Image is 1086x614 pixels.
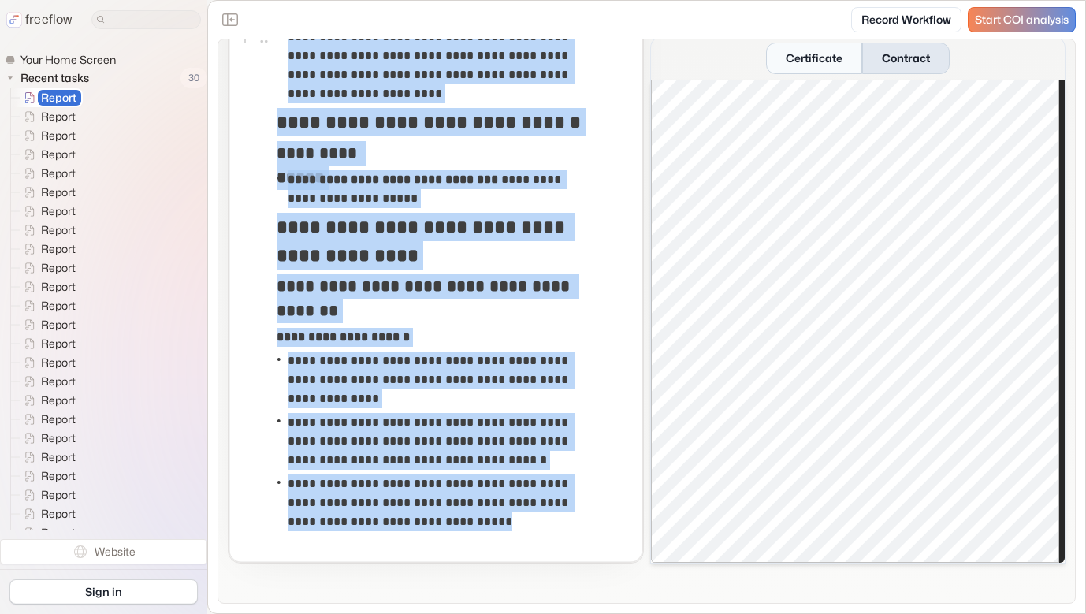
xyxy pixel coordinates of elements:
a: Report [11,221,82,240]
a: Report [11,164,82,183]
a: Report [11,296,82,315]
iframe: Contract [651,80,1066,563]
span: Report [38,147,80,162]
span: Report [38,222,80,238]
span: Report [38,393,80,408]
span: Report [38,109,80,125]
span: Report [38,449,80,465]
a: Report [11,334,82,353]
button: Contract [862,43,950,74]
span: Report [38,374,80,389]
span: Report [38,128,80,143]
span: Start COI analysis [975,13,1069,27]
a: freeflow [6,10,73,29]
a: Report [11,202,82,221]
span: 30 [180,68,207,88]
span: Report [38,279,80,295]
a: Report [11,145,82,164]
button: Certificate [766,43,862,74]
a: Your Home Screen [5,52,122,68]
span: Report [38,166,80,181]
a: Report [11,410,82,429]
a: Report [11,107,82,126]
span: Report [38,411,80,427]
a: Report [11,259,82,277]
span: Report [38,90,81,106]
span: Report [38,506,80,522]
a: Report [11,467,82,486]
a: Report [11,240,82,259]
a: Report [11,523,82,542]
a: Record Workflow [851,7,961,32]
span: Your Home Screen [17,52,121,68]
a: Report [11,88,83,107]
a: Report [11,448,82,467]
span: Report [38,184,80,200]
span: Report [38,203,80,219]
a: Report [11,277,82,296]
span: Report [38,468,80,484]
span: Report [38,241,80,257]
span: Report [38,298,80,314]
span: Report [38,487,80,503]
a: Report [11,372,82,391]
a: Sign in [9,579,198,605]
span: Report [38,336,80,352]
button: Close the sidebar [218,7,243,32]
a: Report [11,183,82,202]
span: Report [38,260,80,276]
a: Report [11,391,82,410]
a: Report [11,486,82,504]
p: freeflow [25,10,73,29]
span: Recent tasks [17,70,94,86]
span: Report [38,430,80,446]
a: Report [11,315,82,334]
a: Report [11,126,82,145]
a: Start COI analysis [968,7,1076,32]
span: Report [38,317,80,333]
a: Report [11,504,82,523]
span: Report [38,355,80,370]
span: Report [38,525,80,541]
a: Report [11,353,82,372]
a: Report [11,429,82,448]
button: Recent tasks [5,69,95,87]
